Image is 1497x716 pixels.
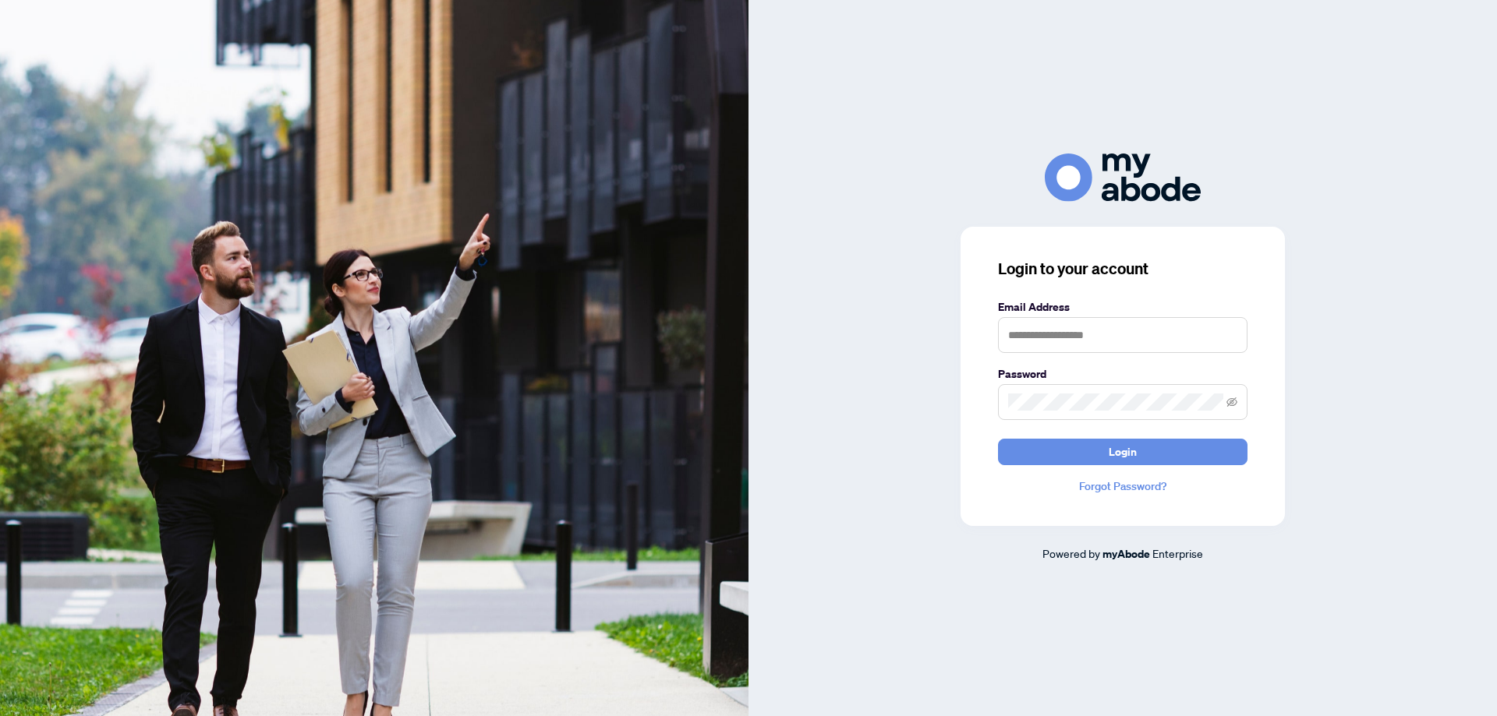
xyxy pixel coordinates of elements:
[1042,546,1100,560] span: Powered by
[998,298,1247,316] label: Email Address
[998,258,1247,280] h3: Login to your account
[1102,545,1150,563] a: myAbode
[1109,439,1137,464] span: Login
[1045,153,1201,201] img: ma-logo
[998,478,1247,495] a: Forgot Password?
[998,365,1247,383] label: Password
[1152,546,1203,560] span: Enterprise
[998,439,1247,465] button: Login
[1226,397,1237,407] span: eye-invisible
